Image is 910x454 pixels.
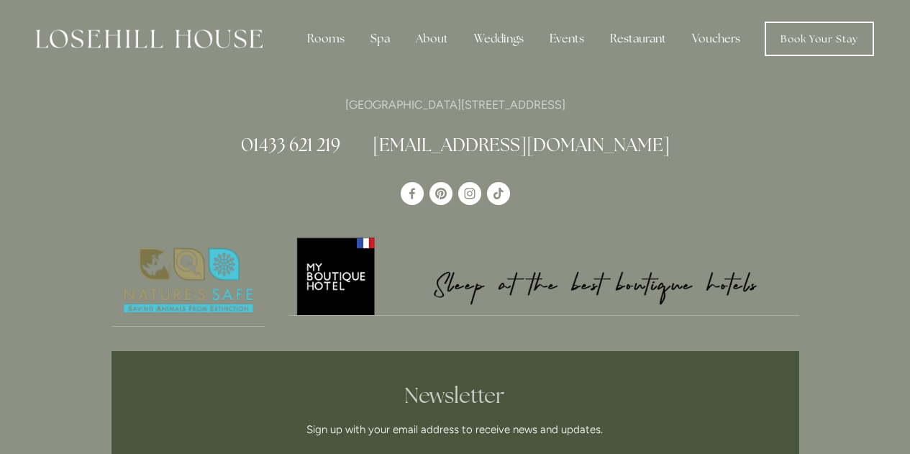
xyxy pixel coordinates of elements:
[401,182,424,205] a: Losehill House Hotel & Spa
[296,24,356,53] div: Rooms
[190,421,721,438] p: Sign up with your email address to receive news and updates.
[681,24,752,53] a: Vouchers
[373,133,670,156] a: [EMAIL_ADDRESS][DOMAIN_NAME]
[112,235,265,326] img: Nature's Safe - Logo
[599,24,678,53] div: Restaurant
[190,383,721,409] h2: Newsletter
[463,24,535,53] div: Weddings
[289,235,799,315] img: My Boutique Hotel - Logo
[538,24,596,53] div: Events
[241,133,340,156] a: 01433 621 219
[112,235,265,327] a: Nature's Safe - Logo
[765,22,874,56] a: Book Your Stay
[359,24,401,53] div: Spa
[36,29,263,48] img: Losehill House
[487,182,510,205] a: TikTok
[289,235,799,316] a: My Boutique Hotel - Logo
[458,182,481,205] a: Instagram
[112,95,799,114] p: [GEOGRAPHIC_DATA][STREET_ADDRESS]
[429,182,452,205] a: Pinterest
[404,24,460,53] div: About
